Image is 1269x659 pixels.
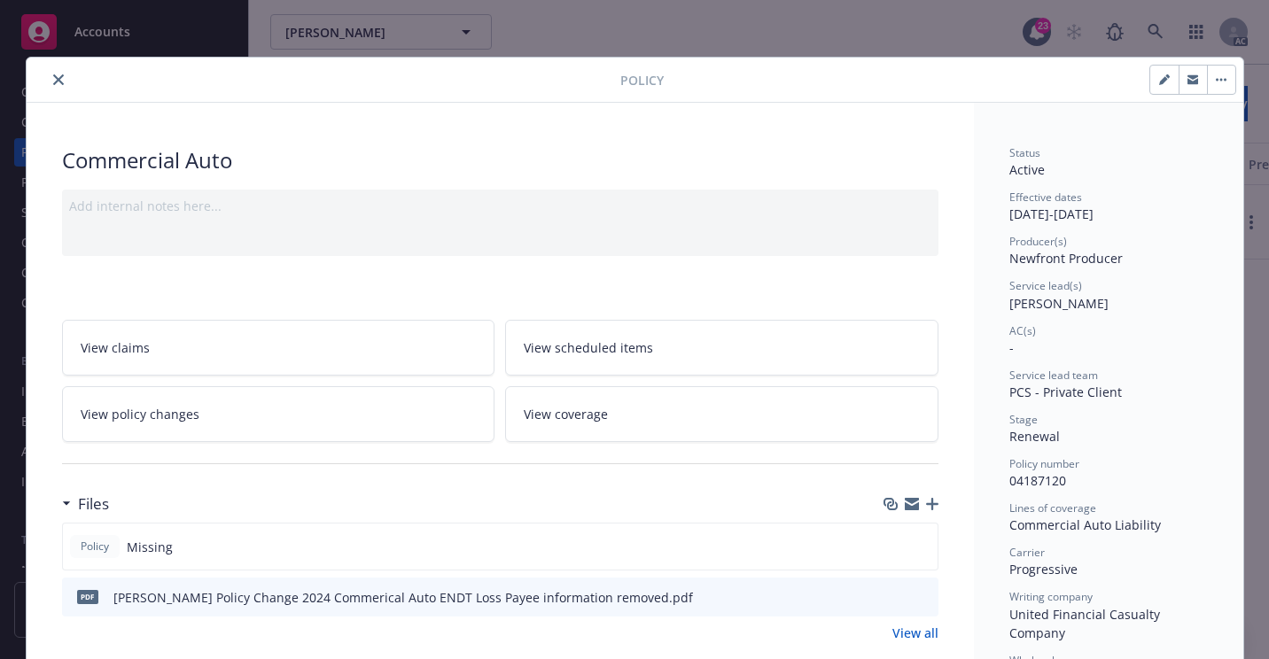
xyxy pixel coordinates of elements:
span: United Financial Casualty Company [1009,606,1164,641]
div: Add internal notes here... [69,197,931,215]
span: View policy changes [81,405,199,423]
div: Files [62,492,109,516]
span: Service lead team [1009,368,1098,383]
a: View policy changes [62,386,495,442]
span: View scheduled items [524,338,653,357]
a: View claims [62,320,495,376]
a: View all [892,624,938,642]
span: AC(s) [1009,323,1036,338]
div: [PERSON_NAME] Policy Change 2024 Commerical Auto ENDT Loss Payee information removed.pdf [113,588,693,607]
span: 04187120 [1009,472,1066,489]
span: Progressive [1009,561,1078,578]
button: preview file [915,588,931,607]
h3: Files [78,492,109,516]
span: Effective dates [1009,190,1082,205]
span: [PERSON_NAME] [1009,295,1109,312]
div: Commercial Auto Liability [1009,516,1208,534]
span: Policy [620,71,664,89]
span: Missing [127,538,173,556]
span: Writing company [1009,589,1093,604]
span: Status [1009,145,1040,160]
a: View coverage [505,386,938,442]
a: View scheduled items [505,320,938,376]
span: Renewal [1009,428,1060,445]
button: close [48,69,69,90]
span: Producer(s) [1009,234,1067,249]
span: Active [1009,161,1045,178]
span: Lines of coverage [1009,500,1096,516]
button: download file [887,588,901,607]
span: - [1009,339,1014,356]
span: pdf [77,590,98,603]
span: Service lead(s) [1009,278,1082,293]
span: View claims [81,338,150,357]
span: Policy number [1009,456,1079,471]
span: Policy [77,539,113,554]
span: Stage [1009,412,1038,427]
span: View coverage [524,405,608,423]
span: PCS - Private Client [1009,384,1122,400]
div: [DATE] - [DATE] [1009,190,1208,223]
div: Commercial Auto [62,145,938,175]
span: Newfront Producer [1009,250,1123,267]
span: Carrier [1009,545,1045,560]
